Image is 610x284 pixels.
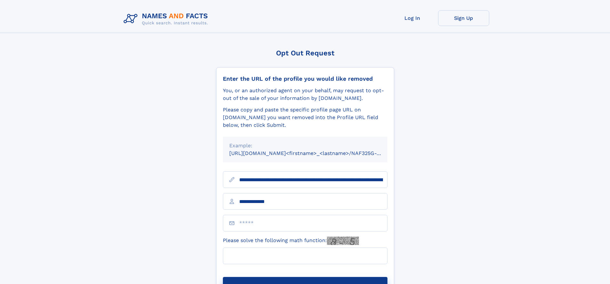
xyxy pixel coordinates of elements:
div: Enter the URL of the profile you would like removed [223,75,387,82]
div: Example: [229,142,381,150]
small: [URL][DOMAIN_NAME]<firstname>_<lastname>/NAF325G-xxxxxxxx [229,150,400,156]
div: You, or an authorized agent on your behalf, may request to opt-out of the sale of your informatio... [223,87,387,102]
div: Please copy and paste the specific profile page URL on [DOMAIN_NAME] you want removed into the Pr... [223,106,387,129]
a: Sign Up [438,10,489,26]
div: Opt Out Request [216,49,394,57]
img: Logo Names and Facts [121,10,213,28]
a: Log In [387,10,438,26]
label: Please solve the following math function: [223,237,359,245]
